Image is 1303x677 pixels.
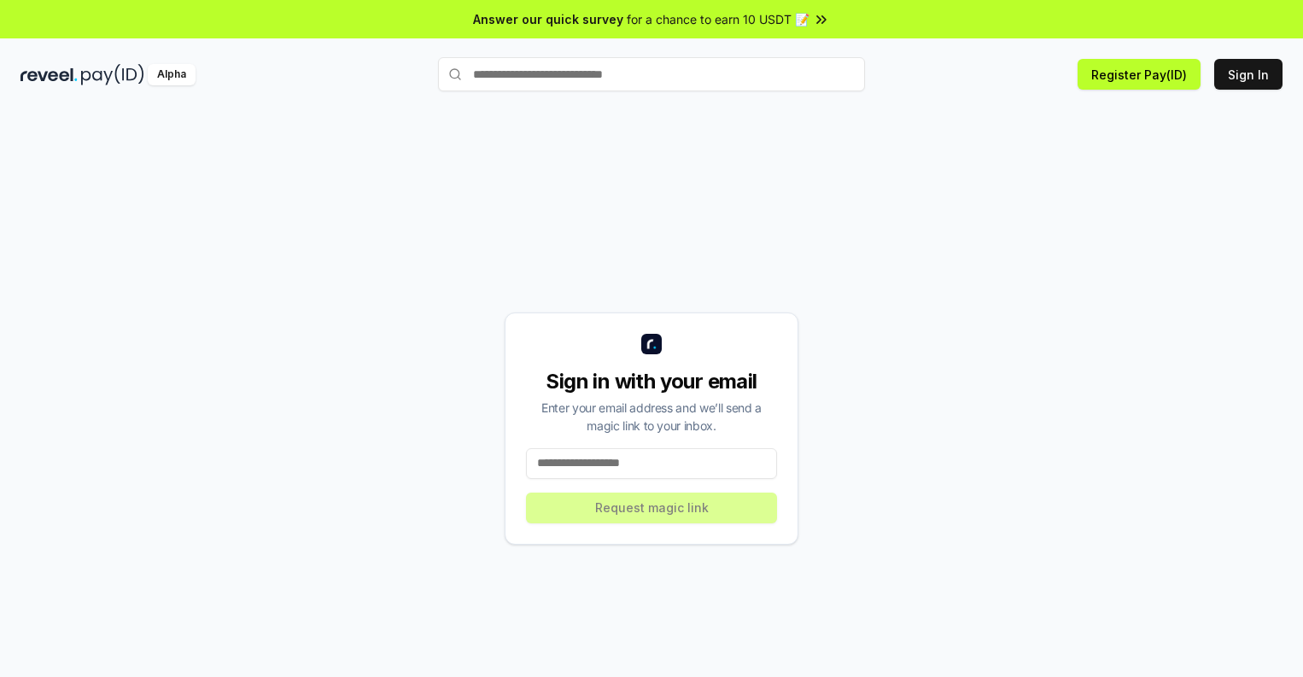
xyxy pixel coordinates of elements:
span: for a chance to earn 10 USDT 📝 [627,10,809,28]
div: Sign in with your email [526,368,777,395]
span: Answer our quick survey [473,10,623,28]
div: Enter your email address and we’ll send a magic link to your inbox. [526,399,777,435]
button: Register Pay(ID) [1078,59,1201,90]
button: Sign In [1214,59,1283,90]
img: pay_id [81,64,144,85]
div: Alpha [148,64,196,85]
img: reveel_dark [20,64,78,85]
img: logo_small [641,334,662,354]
